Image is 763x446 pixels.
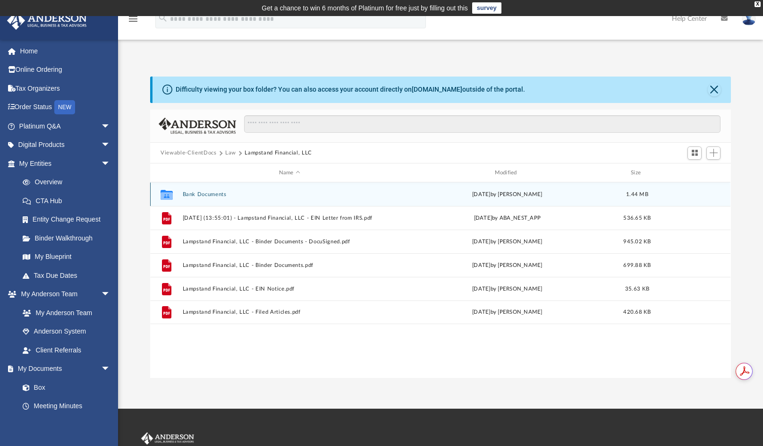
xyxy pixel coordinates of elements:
[400,238,614,246] div: [DATE] by [PERSON_NAME]
[13,266,125,285] a: Tax Due Dates
[101,136,120,155] span: arrow_drop_down
[54,100,75,114] div: NEW
[183,191,397,197] button: Bank Documents
[225,149,236,157] button: Law
[7,98,125,117] a: Order StatusNEW
[755,1,761,7] div: close
[400,308,614,317] div: [DATE] by [PERSON_NAME]
[4,11,90,30] img: Anderson Advisors Platinum Portal
[687,146,702,160] button: Switch to Grid View
[7,42,125,60] a: Home
[412,86,462,93] a: [DOMAIN_NAME]
[400,214,614,223] div: [DATE] by ABA_NEST_APP
[13,397,120,416] a: Meeting Minutes
[101,117,120,136] span: arrow_drop_down
[183,309,397,316] button: Lampstand Financial, LLC - Filed Articles.pdf
[7,136,125,154] a: Digital Productsarrow_drop_down
[7,360,120,378] a: My Documentsarrow_drop_down
[13,210,125,229] a: Entity Change Request
[7,60,125,79] a: Online Ordering
[400,190,614,199] div: [DATE] by [PERSON_NAME]
[139,432,196,445] img: Anderson Advisors Platinum Portal
[661,169,727,177] div: id
[13,378,115,397] a: Box
[624,263,651,268] span: 699.88 KB
[182,169,396,177] div: Name
[13,191,125,210] a: CTA Hub
[7,79,125,98] a: Tax Organizers
[619,169,656,177] div: Size
[127,13,139,25] i: menu
[244,115,721,133] input: Search files and folders
[154,169,178,177] div: id
[400,285,614,293] div: [DATE] by [PERSON_NAME]
[101,154,120,173] span: arrow_drop_down
[183,286,397,292] button: Lampstand Financial, LLC - EIN Notice.pdf
[13,229,125,248] a: Binder Walkthrough
[161,149,216,157] button: Viewable-ClientDocs
[183,262,397,268] button: Lampstand Financial, LLC - Binder Documents.pdf
[13,173,125,192] a: Overview
[101,285,120,304] span: arrow_drop_down
[262,2,468,14] div: Get a chance to win 6 months of Platinum for free just by filling out this
[708,83,721,96] button: Close
[400,169,614,177] div: Modified
[7,154,125,173] a: My Entitiesarrow_drop_down
[101,360,120,379] span: arrow_drop_down
[245,149,312,157] button: Lampstand Financial, LLC
[158,13,168,23] i: search
[183,239,397,245] button: Lampstand Financial, LLC - Binder Documents - DocuSigned.pdf
[183,215,397,221] button: [DATE] (13:55:01) - Lampstand Financial, LLC - EIN Letter from IRS.pdf
[13,248,120,266] a: My Blueprint
[7,117,125,136] a: Platinum Q&Aarrow_drop_down
[13,341,120,360] a: Client Referrals
[13,303,115,322] a: My Anderson Team
[625,286,649,292] span: 35.63 KB
[626,192,648,197] span: 1.44 MB
[13,322,120,341] a: Anderson System
[176,85,525,94] div: Difficulty viewing your box folder? You can also access your account directly on outside of the p...
[150,182,730,378] div: grid
[127,18,139,25] a: menu
[624,309,651,315] span: 420.68 KB
[706,146,721,160] button: Add
[7,285,120,304] a: My Anderson Teamarrow_drop_down
[624,215,651,221] span: 536.65 KB
[472,2,501,14] a: survey
[742,12,756,26] img: User Pic
[400,261,614,270] div: [DATE] by [PERSON_NAME]
[624,239,651,244] span: 945.02 KB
